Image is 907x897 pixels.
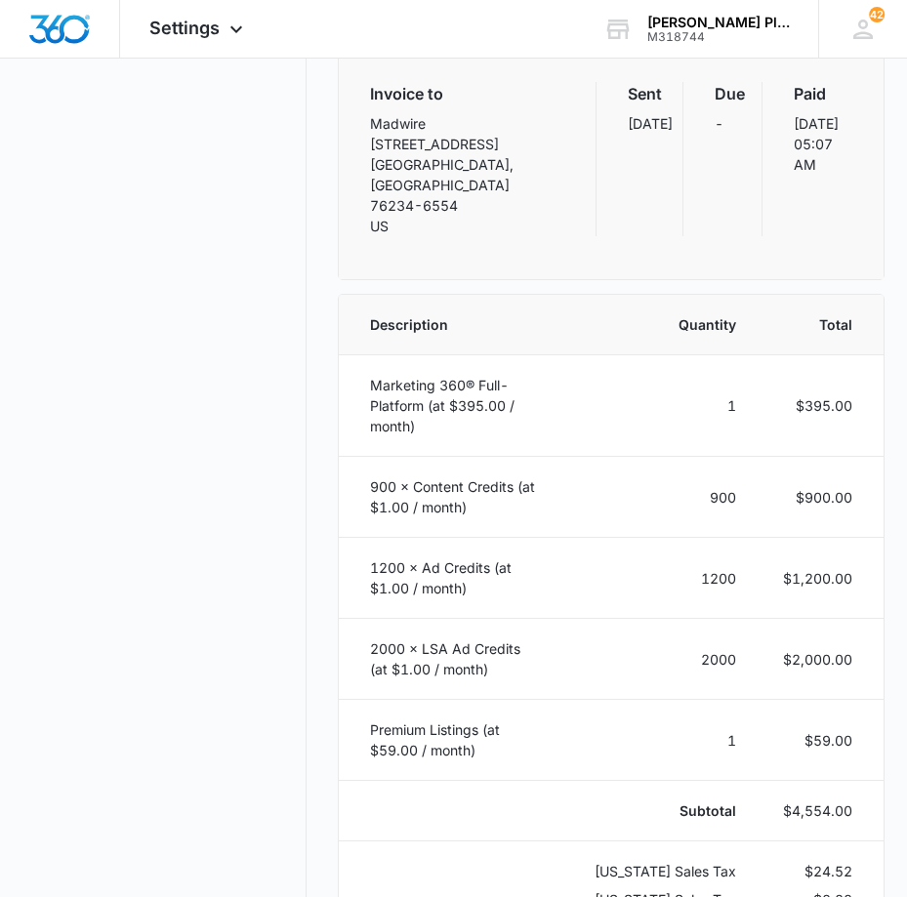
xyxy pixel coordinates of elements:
span: Total [783,314,852,335]
div: notifications count [869,7,885,22]
td: Marketing 360® Full-Platform (at $395.00 / month) [339,355,564,457]
h3: Paid [794,82,852,105]
td: $2,000.00 [760,619,884,700]
div: - [715,82,730,236]
td: 1200 [564,538,760,619]
td: 900 × Content Credits (at $1.00 / month) [339,457,564,538]
span: 42 [869,7,885,22]
span: Quantity [588,314,736,335]
h3: Invoice to [370,82,564,105]
p: [STREET_ADDRESS] [370,134,564,154]
p: Madwire [370,113,564,134]
td: 2000 [564,619,760,700]
span: Settings [149,18,220,38]
div: account name [647,15,790,30]
div: [DATE] 05:07 AM [794,82,852,236]
td: 1 [564,355,760,457]
h3: Due [715,82,730,105]
td: 2000 × LSA Ad Credits (at $1.00 / month) [339,619,564,700]
td: $59.00 [760,700,884,781]
span: Description [370,314,541,335]
td: 1 [564,700,760,781]
p: [GEOGRAPHIC_DATA], [GEOGRAPHIC_DATA] 76234-6554 [370,154,564,216]
td: $4,554.00 [760,781,884,841]
h3: Sent [628,82,651,105]
td: $395.00 [760,355,884,457]
td: $900.00 [760,457,884,538]
p: [US_STATE] Sales Tax [588,861,736,881]
div: account id [647,30,790,44]
td: $1,200.00 [760,538,884,619]
td: Premium Listings (at $59.00 / month) [339,700,564,781]
td: 900 [564,457,760,538]
div: [DATE] [628,82,651,236]
p: Subtotal [588,800,736,821]
p: US [370,216,564,236]
td: 1200 × Ad Credits (at $1.00 / month) [339,538,564,619]
p: $24.52 [783,861,852,881]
